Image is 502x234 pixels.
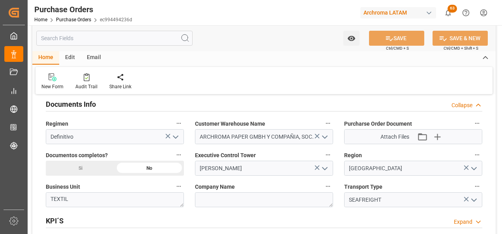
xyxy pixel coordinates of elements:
div: Collapse [451,101,472,110]
span: Attach Files [380,133,409,141]
div: No [115,161,184,176]
button: show 63 new notifications [439,4,457,22]
span: Ctrl/CMD + Shift + S [444,45,478,51]
span: Region [344,151,362,160]
button: SAVE [369,31,424,46]
span: Business Unit [46,183,80,191]
button: SAVE & NEW [433,31,488,46]
button: Regimen [174,118,184,128]
span: Documentos completos? [46,151,108,160]
div: New Form [41,83,64,90]
textarea: TEXTIL [46,192,184,207]
button: Purcharse Order Document [472,118,482,128]
button: Company Name [323,181,333,191]
h2: Documents Info [46,99,96,110]
div: Edit [59,51,81,65]
button: open menu [318,131,330,143]
div: Expand [454,218,472,226]
div: Si [46,161,115,176]
input: Search Fields [36,31,193,46]
span: Customer Warehouse Name [195,120,265,128]
button: Transport Type [472,181,482,191]
button: Executive Control Tower [323,150,333,160]
span: Executive Control Tower [195,151,256,160]
span: 63 [448,5,457,13]
a: Home [34,17,47,22]
div: Purchase Orders [34,4,132,15]
a: Purchase Orders [56,17,91,22]
button: Archroma LATAM [360,5,439,20]
button: Help Center [457,4,475,22]
div: Email [81,51,107,65]
button: Business Unit [174,181,184,191]
span: Transport Type [344,183,382,191]
div: Archroma LATAM [360,7,436,19]
span: Purcharse Order Document [344,120,412,128]
button: open menu [318,162,330,175]
div: Audit Trail [75,83,97,90]
input: enter warehouse [195,129,333,144]
button: Customer Warehouse Name [323,118,333,128]
span: Ctrl/CMD + S [386,45,409,51]
button: open menu [468,162,480,175]
button: Region [472,150,482,160]
div: Home [32,51,59,65]
button: Documentos completos? [174,150,184,160]
div: Share Link [109,83,131,90]
span: Company Name [195,183,235,191]
button: open menu [169,131,181,143]
span: Regimen [46,120,68,128]
button: open menu [343,31,360,46]
h2: KPI´S [46,215,64,226]
button: open menu [468,194,480,206]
